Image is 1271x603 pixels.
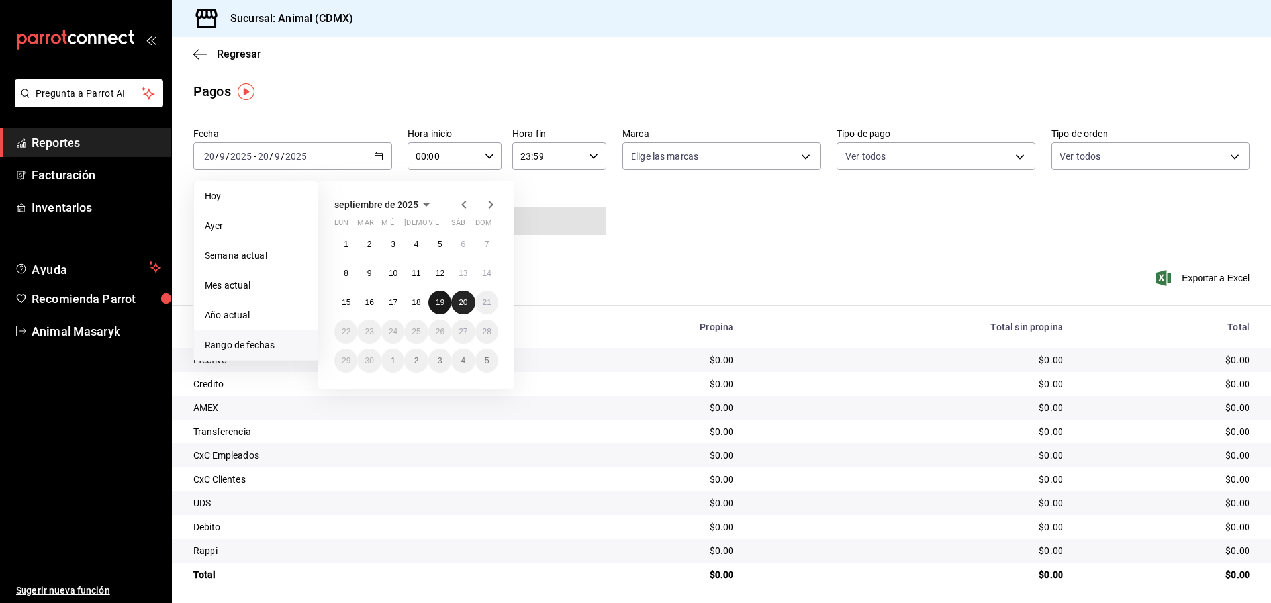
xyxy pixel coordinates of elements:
[485,240,489,249] abbr: 7 de septiembre de 2025
[755,473,1063,486] div: $0.00
[436,298,444,307] abbr: 19 de septiembre de 2025
[1084,520,1250,533] div: $0.00
[32,199,161,216] span: Inventarios
[404,232,428,256] button: 4 de septiembre de 2025
[334,261,357,285] button: 8 de septiembre de 2025
[32,322,161,340] span: Animal Masaryk
[459,327,467,336] abbr: 27 de septiembre de 2025
[357,218,373,232] abbr: martes
[193,401,540,414] div: AMEX
[1084,401,1250,414] div: $0.00
[205,279,307,293] span: Mes actual
[238,83,254,100] button: Tooltip marker
[561,496,733,510] div: $0.00
[631,150,698,163] span: Elige las marcas
[1084,425,1250,438] div: $0.00
[459,298,467,307] abbr: 20 de septiembre de 2025
[205,219,307,233] span: Ayer
[428,291,451,314] button: 19 de septiembre de 2025
[561,401,733,414] div: $0.00
[32,290,161,308] span: Recomienda Parrot
[334,232,357,256] button: 1 de septiembre de 2025
[391,240,395,249] abbr: 3 de septiembre de 2025
[365,356,373,365] abbr: 30 de septiembre de 2025
[381,349,404,373] button: 1 de octubre de 2025
[1084,322,1250,332] div: Total
[1084,473,1250,486] div: $0.00
[483,269,491,278] abbr: 14 de septiembre de 2025
[755,353,1063,367] div: $0.00
[32,166,161,184] span: Facturación
[561,377,733,391] div: $0.00
[217,48,261,60] span: Regresar
[1084,353,1250,367] div: $0.00
[485,356,489,365] abbr: 5 de octubre de 2025
[412,298,420,307] abbr: 18 de septiembre de 2025
[205,308,307,322] span: Año actual
[428,349,451,373] button: 3 de octubre de 2025
[146,34,156,45] button: open_drawer_menu
[381,218,394,232] abbr: miércoles
[438,356,442,365] abbr: 3 de octubre de 2025
[36,87,142,101] span: Pregunta a Parrot AI
[1084,496,1250,510] div: $0.00
[389,327,397,336] abbr: 24 de septiembre de 2025
[334,320,357,344] button: 22 de septiembre de 2025
[269,151,273,162] span: /
[561,568,733,581] div: $0.00
[342,298,350,307] abbr: 15 de septiembre de 2025
[219,151,226,162] input: --
[755,544,1063,557] div: $0.00
[404,218,483,232] abbr: jueves
[357,291,381,314] button: 16 de septiembre de 2025
[193,48,261,60] button: Regresar
[381,291,404,314] button: 17 de septiembre de 2025
[414,356,419,365] abbr: 2 de octubre de 2025
[428,232,451,256] button: 5 de septiembre de 2025
[203,151,215,162] input: --
[451,261,475,285] button: 13 de septiembre de 2025
[193,496,540,510] div: UDS
[561,322,733,332] div: Propina
[755,401,1063,414] div: $0.00
[9,96,163,110] a: Pregunta a Parrot AI
[274,151,281,162] input: --
[622,129,821,138] label: Marca
[367,240,372,249] abbr: 2 de septiembre de 2025
[561,353,733,367] div: $0.00
[365,327,373,336] abbr: 23 de septiembre de 2025
[475,320,498,344] button: 28 de septiembre de 2025
[837,129,1035,138] label: Tipo de pago
[367,269,372,278] abbr: 9 de septiembre de 2025
[408,129,502,138] label: Hora inicio
[428,261,451,285] button: 12 de septiembre de 2025
[16,584,161,598] span: Sugerir nueva función
[451,320,475,344] button: 27 de septiembre de 2025
[391,356,395,365] abbr: 1 de octubre de 2025
[381,232,404,256] button: 3 de septiembre de 2025
[475,261,498,285] button: 14 de septiembre de 2025
[226,151,230,162] span: /
[483,327,491,336] abbr: 28 de septiembre de 2025
[193,425,540,438] div: Transferencia
[1159,270,1250,286] button: Exportar a Excel
[561,473,733,486] div: $0.00
[461,240,465,249] abbr: 6 de septiembre de 2025
[451,232,475,256] button: 6 de septiembre de 2025
[561,449,733,462] div: $0.00
[381,320,404,344] button: 24 de septiembre de 2025
[561,520,733,533] div: $0.00
[475,291,498,314] button: 21 de septiembre de 2025
[1060,150,1100,163] span: Ver todos
[215,151,219,162] span: /
[220,11,353,26] h3: Sucursal: Animal (CDMX)
[32,259,144,275] span: Ayuda
[755,496,1063,510] div: $0.00
[381,261,404,285] button: 10 de septiembre de 2025
[285,151,307,162] input: ----
[561,425,733,438] div: $0.00
[1051,129,1250,138] label: Tipo de orden
[483,298,491,307] abbr: 21 de septiembre de 2025
[755,568,1063,581] div: $0.00
[475,232,498,256] button: 7 de septiembre de 2025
